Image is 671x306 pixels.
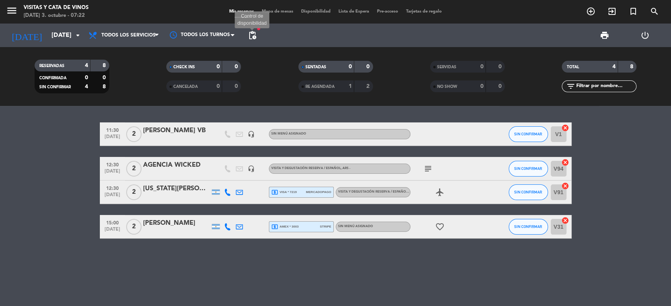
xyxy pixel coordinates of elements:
[6,5,18,19] button: menu
[24,4,88,12] div: Visitas y Cata de Vinos
[39,76,66,80] span: CONFIRMADA
[39,85,71,89] span: SIN CONFIRMAR
[173,65,195,69] span: CHECK INS
[271,189,278,196] i: local_atm
[561,124,569,132] i: cancel
[566,65,579,69] span: TOTAL
[103,125,122,134] span: 11:30
[126,161,142,177] span: 2
[305,85,335,89] span: RE AGENDADA
[435,222,445,231] i: favorite_border
[173,85,198,89] span: CANCELADA
[600,31,609,40] span: print
[625,24,665,47] div: LOG OUT
[509,219,548,235] button: SIN CONFIRMAR
[85,75,88,80] strong: 0
[85,63,88,68] strong: 4
[143,184,210,194] div: [US_STATE][PERSON_NAME]
[271,223,278,230] i: local_atm
[575,82,636,91] input: Filtrar por nombre...
[248,165,255,172] i: headset_mic
[509,161,548,177] button: SIN CONFIRMAR
[306,189,331,195] span: mercadopago
[103,63,107,68] strong: 8
[514,166,542,171] span: SIN CONFIRMAR
[126,219,142,235] span: 2
[320,224,331,229] span: stripe
[366,64,371,69] strong: 0
[103,227,122,236] span: [DATE]
[338,225,373,228] span: Sin menú asignado
[561,217,569,224] i: cancel
[271,189,297,196] span: visa * 7219
[258,9,297,14] span: Mapa de mesas
[612,64,616,69] strong: 4
[235,11,269,29] div: Control de disponibilidad
[85,84,88,89] strong: 4
[103,134,122,143] span: [DATE]
[143,160,210,170] div: AGENCIA WICKED
[24,12,88,20] div: [DATE] 3. octubre - 07:22
[6,27,48,44] i: [DATE]
[103,183,122,192] span: 12:30
[349,64,352,69] strong: 0
[39,64,64,68] span: RESERVADAS
[271,167,350,170] span: VISITA Y DEGUSTACIÓN RESERVA / ESPAÑOL
[335,9,373,14] span: Lista de Espera
[561,182,569,190] i: cancel
[514,132,542,136] span: SIN CONFIRMAR
[640,31,650,40] i: power_settings_new
[103,84,107,89] strong: 8
[217,84,220,89] strong: 0
[6,5,18,16] i: menu
[126,126,142,142] span: 2
[271,132,306,135] span: Sin menú asignado
[435,188,445,197] i: airplanemode_active
[480,84,483,89] strong: 0
[498,84,503,89] strong: 0
[341,167,350,170] span: , ARS -
[101,33,156,38] span: Todos los servicios
[566,82,575,91] i: filter_list
[126,184,142,200] span: 2
[248,31,257,40] span: pending_actions
[509,184,548,200] button: SIN CONFIRMAR
[297,9,335,14] span: Disponibilidad
[103,218,122,227] span: 15:00
[338,190,417,193] span: VISITA Y DEGUSTACIÓN RESERVA / ESPAÑOL
[650,7,659,16] i: search
[402,9,446,14] span: Tarjetas de regalo
[235,84,239,89] strong: 0
[103,192,122,201] span: [DATE]
[607,7,617,16] i: exit_to_app
[248,131,255,138] i: headset_mic
[509,126,548,142] button: SIN CONFIRMAR
[630,64,635,69] strong: 8
[498,64,503,69] strong: 0
[73,31,83,40] i: arrow_drop_down
[143,218,210,228] div: [PERSON_NAME]
[235,64,239,69] strong: 0
[437,85,457,89] span: NO SHOW
[217,64,220,69] strong: 0
[629,7,638,16] i: turned_in_not
[480,64,483,69] strong: 0
[366,84,371,89] strong: 2
[586,7,596,16] i: add_circle_outline
[271,223,299,230] span: amex * 3003
[103,169,122,178] span: [DATE]
[305,65,326,69] span: SENTADAS
[423,164,433,173] i: subject
[103,160,122,169] span: 12:30
[514,190,542,194] span: SIN CONFIRMAR
[561,158,569,166] i: cancel
[143,126,210,136] div: [PERSON_NAME] VB
[103,75,107,80] strong: 0
[349,84,352,89] strong: 1
[514,224,542,229] span: SIN CONFIRMAR
[437,65,456,69] span: SERVIDAS
[373,9,402,14] span: Pre-acceso
[225,9,258,14] span: Mis reservas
